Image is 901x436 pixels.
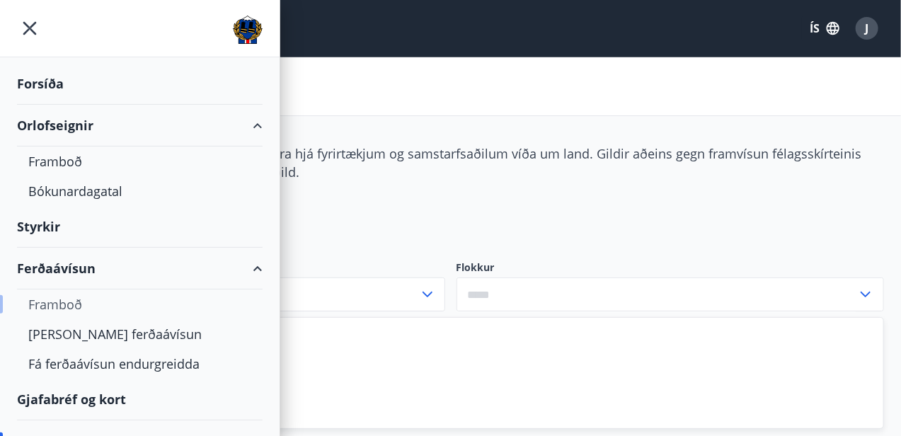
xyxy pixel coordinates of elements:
[128,329,849,348] span: Gleraugna Gallerí
[17,105,263,147] div: Orlofseignir
[17,145,861,180] span: Félagsmenn njóta veglegra tilboða og sérkjara hjá fyrirtækjum og samstarfsaðilum víða um land. Gi...
[457,260,885,275] label: Flokkur
[17,63,263,105] div: Forsíða
[802,16,847,41] button: ÍS
[128,353,849,384] span: 10% afsláttur af gleraugum.
[28,319,251,349] div: [PERSON_NAME] ferðaávísun
[866,21,869,36] span: J
[28,349,251,379] div: Fá ferðaávísun endurgreidda
[17,206,263,248] div: Styrkir
[28,289,251,319] div: Framboð
[28,147,251,176] div: Framboð
[17,16,42,41] button: menu
[17,379,263,420] div: Gjafabréf og kort
[28,176,251,206] div: Bókunardagatal
[850,11,884,45] button: J
[233,16,263,44] img: union_logo
[17,248,263,289] div: Ferðaávísun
